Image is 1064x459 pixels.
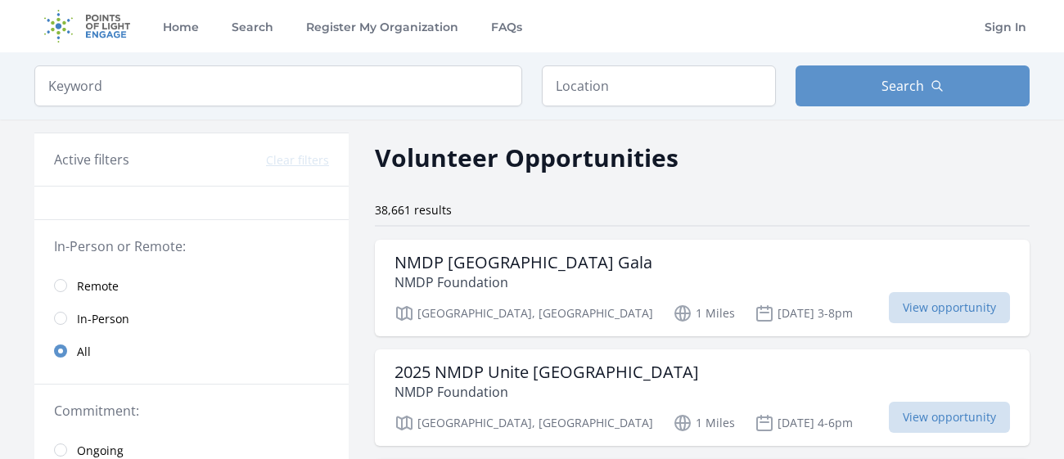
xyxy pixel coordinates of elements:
span: Remote [77,278,119,295]
a: Remote [34,269,349,302]
span: Search [881,76,924,96]
p: [DATE] 3-8pm [755,304,853,323]
a: In-Person [34,302,349,335]
p: 1 Miles [673,413,735,433]
p: 1 Miles [673,304,735,323]
a: NMDP [GEOGRAPHIC_DATA] Gala NMDP Foundation [GEOGRAPHIC_DATA], [GEOGRAPHIC_DATA] 1 Miles [DATE] 3... [375,240,1030,336]
span: Ongoing [77,443,124,459]
p: [GEOGRAPHIC_DATA], [GEOGRAPHIC_DATA] [394,304,653,323]
p: [GEOGRAPHIC_DATA], [GEOGRAPHIC_DATA] [394,413,653,433]
span: View opportunity [889,292,1010,323]
button: Search [796,65,1030,106]
legend: In-Person or Remote: [54,236,329,256]
h3: Active filters [54,150,129,169]
span: 38,661 results [375,202,452,218]
legend: Commitment: [54,401,329,421]
span: All [77,344,91,360]
a: All [34,335,349,367]
p: [DATE] 4-6pm [755,413,853,433]
h3: 2025 NMDP Unite [GEOGRAPHIC_DATA] [394,362,699,382]
h2: Volunteer Opportunities [375,139,679,176]
button: Clear filters [266,152,329,169]
p: NMDP Foundation [394,272,652,292]
input: Keyword [34,65,522,106]
p: NMDP Foundation [394,382,699,402]
input: Location [542,65,776,106]
span: View opportunity [889,402,1010,433]
a: 2025 NMDP Unite [GEOGRAPHIC_DATA] NMDP Foundation [GEOGRAPHIC_DATA], [GEOGRAPHIC_DATA] 1 Miles [D... [375,349,1030,446]
span: In-Person [77,311,129,327]
h3: NMDP [GEOGRAPHIC_DATA] Gala [394,253,652,272]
